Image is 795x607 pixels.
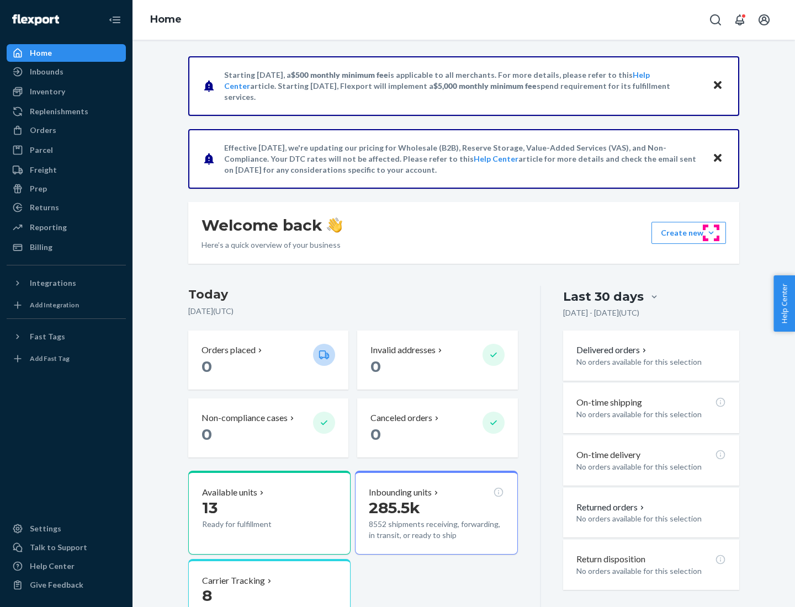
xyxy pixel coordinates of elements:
[7,219,126,236] a: Reporting
[7,520,126,537] a: Settings
[104,9,126,31] button: Close Navigation
[224,70,702,103] p: Starting [DATE], a is applicable to all merchants. For more details, please refer to this article...
[30,300,79,310] div: Add Integration
[369,498,420,517] span: 285.5k
[30,523,61,534] div: Settings
[7,350,126,368] a: Add Fast Tag
[576,501,646,514] button: Returned orders
[563,288,644,305] div: Last 30 days
[7,180,126,198] a: Prep
[576,396,642,409] p: On-time shipping
[357,331,517,390] button: Invalid addresses 0
[30,86,65,97] div: Inventory
[30,202,59,213] div: Returns
[30,561,75,572] div: Help Center
[202,215,342,235] h1: Welcome back
[711,78,725,94] button: Close
[30,579,83,590] div: Give Feedback
[576,461,726,472] p: No orders available for this selection
[370,344,436,356] p: Invalid addresses
[188,398,348,457] button: Non-compliance cases 0
[563,307,639,318] p: [DATE] - [DATE] ( UTC )
[188,286,518,303] h3: Today
[576,356,726,368] p: No orders available for this selection
[7,141,126,159] a: Parcel
[576,344,649,356] button: Delivered orders
[773,275,795,332] button: Help Center
[202,357,212,376] span: 0
[576,566,726,577] p: No orders available for this selection
[7,539,126,556] a: Talk to Support
[651,222,726,244] button: Create new
[7,161,126,179] a: Freight
[704,9,727,31] button: Open Search Box
[357,398,517,457] button: Canceled orders 0
[188,471,351,555] button: Available units13Ready for fulfillment
[12,14,59,25] img: Flexport logo
[355,471,517,555] button: Inbounding units285.5k8552 shipments receiving, forwarding, in transit, or ready to ship
[30,125,56,136] div: Orders
[30,183,47,194] div: Prep
[202,239,342,251] p: Here’s a quick overview of your business
[7,328,126,345] button: Fast Tags
[202,586,212,605] span: 8
[474,154,518,163] a: Help Center
[7,274,126,292] button: Integrations
[7,576,126,594] button: Give Feedback
[370,425,381,444] span: 0
[711,151,725,167] button: Close
[30,106,88,117] div: Replenishments
[202,498,218,517] span: 13
[202,425,212,444] span: 0
[30,145,53,156] div: Parcel
[370,412,432,424] p: Canceled orders
[7,44,126,62] a: Home
[729,9,751,31] button: Open notifications
[576,553,645,566] p: Return disposition
[30,354,70,363] div: Add Fast Tag
[202,519,304,530] p: Ready for fulfillment
[202,574,265,587] p: Carrier Tracking
[576,513,726,524] p: No orders available for this selection
[7,63,126,81] a: Inbounds
[7,199,126,216] a: Returns
[753,9,775,31] button: Open account menu
[30,164,57,175] div: Freight
[7,121,126,139] a: Orders
[576,449,640,461] p: On-time delivery
[369,486,432,499] p: Inbounding units
[7,557,126,575] a: Help Center
[30,47,52,58] div: Home
[30,242,52,253] div: Billing
[141,4,190,36] ol: breadcrumbs
[7,103,126,120] a: Replenishments
[30,542,87,553] div: Talk to Support
[291,70,388,79] span: $500 monthly minimum fee
[370,357,381,376] span: 0
[150,13,182,25] a: Home
[202,344,256,356] p: Orders placed
[369,519,504,541] p: 8552 shipments receiving, forwarding, in transit, or ready to ship
[433,81,537,90] span: $5,000 monthly minimum fee
[7,83,126,100] a: Inventory
[30,222,67,233] div: Reporting
[30,66,63,77] div: Inbounds
[202,486,257,499] p: Available units
[188,306,518,317] p: [DATE] ( UTC )
[7,238,126,256] a: Billing
[202,412,288,424] p: Non-compliance cases
[224,142,702,175] p: Effective [DATE], we're updating our pricing for Wholesale (B2B), Reserve Storage, Value-Added Se...
[327,217,342,233] img: hand-wave emoji
[7,296,126,314] a: Add Integration
[30,278,76,289] div: Integrations
[188,331,348,390] button: Orders placed 0
[576,409,726,420] p: No orders available for this selection
[30,331,65,342] div: Fast Tags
